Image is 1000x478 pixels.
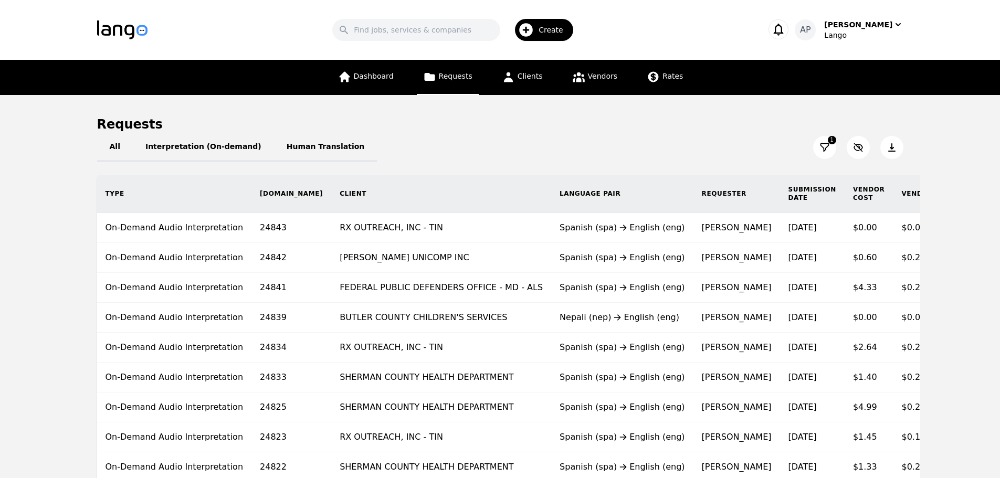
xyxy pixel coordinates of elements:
[251,303,331,333] td: 24839
[560,281,685,294] div: Spanish (spa) English (eng)
[824,19,892,30] div: [PERSON_NAME]
[97,363,252,392] td: On-Demand Audio Interpretation
[788,342,817,352] time: [DATE]
[845,333,893,363] td: $2.64
[693,333,780,363] td: [PERSON_NAME]
[828,136,836,144] span: 1
[331,175,551,213] th: Client
[788,432,817,442] time: [DATE]
[693,243,780,273] td: [PERSON_NAME]
[331,243,551,273] td: [PERSON_NAME] UNICOMP INC
[788,462,817,472] time: [DATE]
[880,136,903,159] button: Export Jobs
[845,363,893,392] td: $1.40
[133,133,274,162] button: Interpretation (On-demand)
[518,72,543,80] span: Clients
[331,303,551,333] td: BUTLER COUNTY CHILDREN'S SERVICES
[251,333,331,363] td: 24834
[788,402,817,412] time: [DATE]
[845,303,893,333] td: $0.00
[560,461,685,473] div: Spanish (spa) English (eng)
[901,432,958,442] span: $0.17/minute
[551,175,693,213] th: Language Pair
[331,273,551,303] td: FEDERAL PUBLIC DEFENDERS OFFICE - MD - ALS
[439,72,472,80] span: Requests
[845,175,893,213] th: Vendor Cost
[788,252,817,262] time: [DATE]
[251,363,331,392] td: 24833
[496,60,549,95] a: Clients
[901,402,958,412] span: $0.29/minute
[332,19,500,41] input: Find jobs, services & companies
[417,60,479,95] a: Requests
[693,213,780,243] td: [PERSON_NAME]
[845,422,893,452] td: $1.45
[332,60,400,95] a: Dashboard
[901,282,958,292] span: $0.29/minute
[901,372,958,382] span: $0.29/minute
[97,213,252,243] td: On-Demand Audio Interpretation
[901,462,958,472] span: $0.27/minute
[795,19,903,40] button: AP[PERSON_NAME]Lango
[251,175,331,213] th: [DOMAIN_NAME]
[847,136,870,159] button: Customize Column View
[354,72,394,80] span: Dashboard
[901,252,958,262] span: $0.29/minute
[788,222,817,232] time: [DATE]
[539,25,571,35] span: Create
[560,341,685,354] div: Spanish (spa) English (eng)
[331,392,551,422] td: SHERMAN COUNTY HEALTH DEPARTMENT
[97,273,252,303] td: On-Demand Audio Interpretation
[560,221,685,234] div: Spanish (spa) English (eng)
[640,60,689,95] a: Rates
[788,282,817,292] time: [DATE]
[780,175,845,213] th: Submission Date
[331,363,551,392] td: SHERMAN COUNTY HEALTH DEPARTMENT
[813,136,836,159] button: Filter
[251,392,331,422] td: 24825
[693,273,780,303] td: [PERSON_NAME]
[901,342,958,352] span: $0.27/minute
[97,333,252,363] td: On-Demand Audio Interpretation
[97,175,252,213] th: Type
[97,303,252,333] td: On-Demand Audio Interpretation
[97,20,148,39] img: Logo
[251,243,331,273] td: 24842
[560,251,685,264] div: Spanish (spa) English (eng)
[331,213,551,243] td: RX OUTREACH, INC - TIN
[274,133,377,162] button: Human Translation
[788,372,817,382] time: [DATE]
[901,312,928,322] span: $0.00/
[901,222,928,232] span: $0.00/
[693,175,780,213] th: Requester
[845,213,893,243] td: $0.00
[251,213,331,243] td: 24843
[560,431,685,443] div: Spanish (spa) English (eng)
[97,392,252,422] td: On-Demand Audio Interpretation
[331,333,551,363] td: RX OUTREACH, INC - TIN
[560,371,685,384] div: Spanish (spa) English (eng)
[97,422,252,452] td: On-Demand Audio Interpretation
[845,273,893,303] td: $4.33
[662,72,683,80] span: Rates
[800,24,811,36] span: AP
[97,116,163,133] h1: Requests
[693,392,780,422] td: [PERSON_NAME]
[824,30,903,40] div: Lango
[560,311,685,324] div: Nepali (nep) English (eng)
[693,422,780,452] td: [PERSON_NAME]
[97,133,133,162] button: All
[788,312,817,322] time: [DATE]
[251,273,331,303] td: 24841
[331,422,551,452] td: RX OUTREACH, INC - TIN
[500,15,580,45] button: Create
[588,72,617,80] span: Vendors
[566,60,624,95] a: Vendors
[560,401,685,413] div: Spanish (spa) English (eng)
[251,422,331,452] td: 24823
[893,175,966,213] th: Vendor Rate
[845,243,893,273] td: $0.60
[693,363,780,392] td: [PERSON_NAME]
[845,392,893,422] td: $4.99
[693,303,780,333] td: [PERSON_NAME]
